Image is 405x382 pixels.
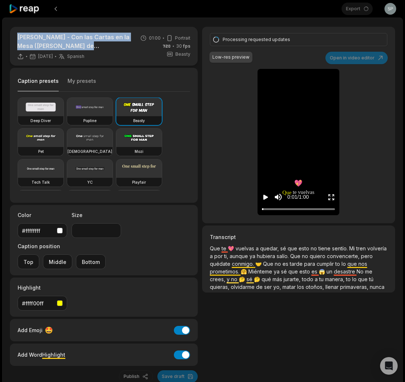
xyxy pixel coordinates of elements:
[380,357,398,375] div: Open Intercom Messenger
[280,245,288,251] span: sé
[319,276,325,282] span: tu
[273,276,284,282] span: más
[22,300,54,307] div: #ffff00ff
[176,43,190,49] span: 30
[67,77,96,91] button: My presets
[210,253,224,259] span: a por
[332,245,349,251] span: sentío.
[263,261,282,267] span: Que no
[256,284,264,290] span: de
[302,276,315,282] span: todo
[318,245,332,251] span: tiene
[249,253,257,259] span: ya
[43,254,72,269] button: Middle
[210,276,227,282] span: crees,
[42,352,65,358] span: Highlight
[370,284,384,290] span: nunca
[326,268,334,275] span: un
[38,148,44,154] h3: Pet
[210,284,231,290] span: quieras,
[224,253,230,259] span: ti,
[260,245,280,251] span: quedar,
[210,261,232,267] span: quédate
[72,211,121,219] label: Size
[335,261,342,267] span: to
[67,148,112,154] h3: [DEMOGRAPHIC_DATA]
[222,245,228,251] span: te
[22,227,54,235] div: #ffffffff
[342,261,347,267] span: lo
[302,253,310,259] span: no
[175,51,190,58] span: Beasty
[282,284,306,290] span: matar los
[349,245,387,251] span: Mi tren volvería
[277,253,290,259] span: salío.
[210,233,387,241] h3: Transcript
[299,245,311,251] span: esto
[133,118,145,124] h3: Beasty
[18,77,59,92] button: Caption presets
[274,192,283,202] button: Mute sound
[210,245,222,251] span: Que
[340,284,370,290] span: primaveras,
[369,276,373,282] span: tú
[18,223,67,238] button: #ffffffff
[132,179,146,185] h3: Playfair
[284,276,302,282] span: jurarte,
[135,148,143,154] h3: Mozi
[17,33,131,50] p: [PERSON_NAME] - Con las Cartas en la Mesa ([PERSON_NAME] de popy_pompeatro)
[264,284,273,290] span: ser
[288,268,299,275] span: que
[273,284,282,290] span: yo,
[310,253,327,259] span: quiero
[325,284,340,290] span: llenar
[304,261,317,267] span: para
[346,276,352,282] span: to
[175,35,190,41] span: Portrait
[18,254,39,269] button: Top
[357,268,365,275] span: No
[230,253,249,259] span: aunque
[352,276,358,282] span: lo
[83,118,96,124] h3: Popline
[210,245,387,291] p: 💖 🤝 🤗 😱 🤔 🤔
[227,276,239,282] span: y no
[328,190,335,204] button: Enter Fullscreen
[223,36,372,43] div: Processing requested updates
[76,254,106,269] button: Bottom
[287,193,309,201] div: 0:01 / 1:00
[358,276,369,282] span: que
[288,245,299,251] span: que
[262,190,269,204] button: Play video
[149,35,161,41] span: 01:00
[45,325,53,335] span: 🤩
[232,261,255,267] span: conmigo.
[231,284,256,290] span: olvidarme
[299,268,311,275] span: esto
[183,43,190,49] span: fps
[18,242,106,250] label: Caption position
[306,284,325,290] span: otoños,
[67,54,84,59] span: Spanish
[325,276,346,282] span: manera,
[315,276,319,282] span: a
[311,268,319,275] span: es
[334,268,357,275] span: desastre
[290,253,302,259] span: Que
[257,253,277,259] span: hubiera
[311,245,318,251] span: no
[327,253,361,259] span: convencerte,
[361,253,373,259] span: pero
[212,54,249,60] div: Low-res preview
[262,276,273,282] span: qué
[317,261,335,267] span: cumplir
[248,268,274,275] span: Miénteme
[236,245,256,251] span: vuelvas
[247,276,254,282] span: sé
[274,268,288,275] span: ya sé
[18,350,65,360] div: Add Word
[38,54,53,59] span: [DATE]
[18,211,67,219] label: Color
[32,179,50,185] h3: Tech Talk
[87,179,93,185] h3: YC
